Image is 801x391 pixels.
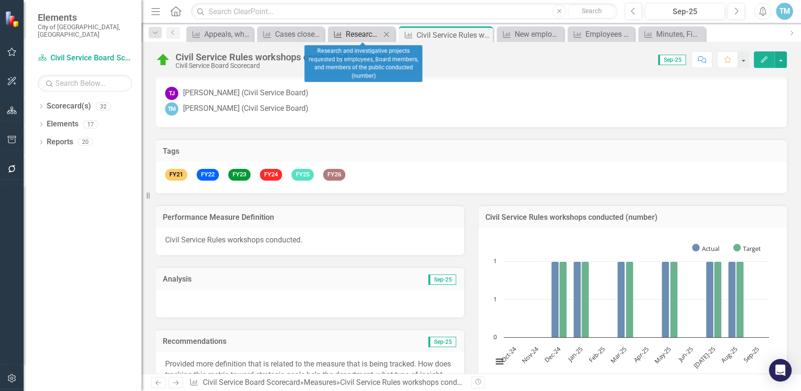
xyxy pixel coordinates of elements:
a: Cases closed (number) [259,28,322,40]
input: Search Below... [38,75,132,92]
div: TM [165,102,178,116]
span: FY26 [323,169,345,181]
a: Employees trained by the Civil Service Board (number) [570,28,632,40]
text: Mar-25 [609,345,628,365]
text: Apr-25 [631,345,650,364]
text: Feb-25 [587,345,606,364]
a: Research and investigative projects requested by employees, Board members, and members of the pub... [330,28,381,40]
button: Search [568,5,615,18]
path: Aug-25, 1. Target. [736,262,744,338]
path: Dec-24, 1. Actual. [551,262,559,338]
a: Scorecard(s) [47,101,91,112]
text: 1 [493,257,497,265]
span: FY21 [165,169,187,181]
span: FY22 [197,169,219,181]
h3: Recommendations [163,337,366,346]
span: FY24 [260,169,282,181]
div: [PERSON_NAME] (Civil Service Board) [183,103,309,114]
path: Jan-25, 1. Target. [582,262,589,338]
text: [DATE]-25 [692,345,717,370]
a: Appeals, whistleblower, grievance, investigation, and unsatisfactory service rating hearings held... [189,28,251,40]
div: 20 [78,138,93,146]
text: Oct-24 [499,345,518,364]
path: Jan-25, 1. Actual. [574,262,581,338]
a: Civil Service Board Scorecard [38,53,132,64]
div: Civil Service Board Scorecard [175,62,388,69]
div: Open Intercom Messenger [769,359,792,382]
img: ClearPoint Strategy [5,10,21,27]
h3: Analysis [163,275,310,283]
text: 0 [493,333,497,341]
div: Research and investigative projects requested by employees, Board members, and members of the pub... [304,45,422,82]
div: Chart. Highcharts interactive chart. [488,235,777,376]
path: Aug-25, 1. Actual. [728,262,736,338]
button: Show Target [733,243,765,253]
button: Show Actual [692,243,724,253]
div: TJ [165,87,178,100]
span: FY25 [292,169,314,181]
div: Sep-25 [648,6,722,17]
input: Search ClearPoint... [191,3,617,20]
path: Mar-25, 1. Actual. [617,262,625,338]
button: Sep-25 [645,3,725,20]
h3: Civil Service Rules workshops conducted (number) [485,213,780,222]
span: Search [582,7,602,15]
path: Dec-24, 1. Target. [559,262,567,338]
svg: Interactive chart [488,235,774,376]
text: Jan-25 [566,345,584,364]
span: FY23 [228,169,250,181]
div: Civil Service Rules workshops conducted (number) [417,29,491,41]
text: Sep-25 [742,345,761,364]
text: Dec-24 [542,345,562,365]
div: 32 [96,102,111,110]
h3: Performance Measure Definition [163,213,457,222]
path: May-25, 1. Target. [670,262,678,338]
small: City of [GEOGRAPHIC_DATA], [GEOGRAPHIC_DATA] [38,23,132,39]
div: Minutes, Findings and Reports Prepared, Approved and/or Forwarded (number) [656,28,703,40]
button: View chart menu, Chart [493,355,506,368]
button: TM [776,3,793,20]
div: Research and investigative projects requested by employees, Board members, and members of the pub... [346,28,381,40]
a: Elements [47,119,78,130]
div: Employees trained by the Civil Service Board (number) [585,28,632,40]
span: Civil Service Rules workshops conducted. [165,235,302,244]
a: New employee and supervisor orientations conducted (number) [499,28,561,40]
img: On Target [156,52,171,67]
path: Jul-25, 1. Actual. [706,262,714,338]
text: Aug-25 [719,345,739,365]
a: Reports [47,137,73,148]
span: Elements [38,12,132,23]
text: Nov-24 [520,345,540,365]
div: [PERSON_NAME] (Civil Service Board) [183,88,309,99]
div: New employee and supervisor orientations conducted (number) [515,28,561,40]
path: Jul-25, 1. Target. [714,262,722,338]
a: Minutes, Findings and Reports Prepared, Approved and/or Forwarded (number) [641,28,703,40]
div: » » [189,377,464,388]
div: Civil Service Rules workshops conducted (number) [175,52,388,62]
div: Cases closed (number) [275,28,322,40]
div: 17 [83,120,98,128]
a: Measures [304,378,336,387]
a: Civil Service Board Scorecard [203,378,300,387]
path: May-25, 1. Actual. [662,262,669,338]
span: Sep-25 [428,337,456,347]
div: Appeals, whistleblower, grievance, investigation, and unsatisfactory service rating hearings held... [204,28,251,40]
path: Mar-25, 1. Target. [626,262,634,338]
text: 1 [493,295,497,303]
div: Civil Service Rules workshops conducted (number) [340,378,508,387]
span: Sep-25 [658,55,686,65]
h3: Tags [163,147,780,156]
text: Jun-25 [676,345,694,364]
text: May-25 [652,345,672,365]
span: Sep-25 [428,275,456,285]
